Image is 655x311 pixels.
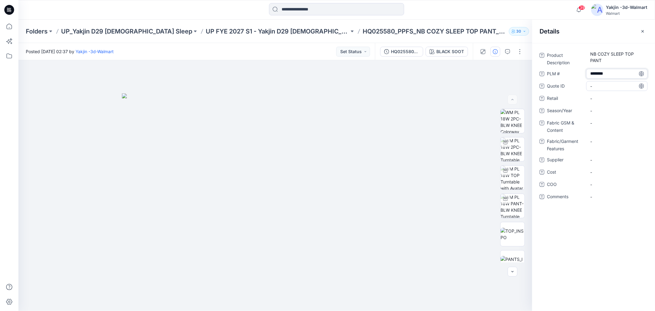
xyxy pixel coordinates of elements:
span: 39 [579,5,585,10]
a: Yakjin -3d-Walmart [76,49,114,54]
img: WM PL 18W 2PC-BLW KNEE Colorway wo Avatar [501,109,524,133]
span: Fabric GSM & Content [547,119,584,134]
span: COO [547,181,584,189]
div: BLACK SOOT [436,48,464,55]
img: eyJhbGciOiJIUzI1NiIsImtpZCI6IjAiLCJzbHQiOiJzZXMiLCJ0eXAiOiJKV1QifQ.eyJkYXRhIjp7InR5cGUiOiJzdG9yYW... [122,93,429,311]
div: HQ025580_PPFS_NB COZY SLEEP TOP PANT_PLUS [391,48,419,55]
span: - [590,194,644,200]
p: 30 [517,28,521,35]
img: avatar [591,4,603,16]
span: Product Description [547,52,584,66]
span: Supplier [547,156,584,165]
span: Season/Year [547,107,584,116]
p: HQ025580_PPFS_NB COZY SLEEP TOP PANT_PLUS [363,27,506,36]
span: - [590,157,644,163]
div: Walmart [606,11,647,16]
button: Details [490,47,500,57]
img: WM PL 18W TOP Turntable with Avatar [501,166,524,190]
span: NB COZY SLEEP TOP PANT [590,51,644,64]
h2: Details [540,28,559,35]
img: PANTS_INSPO [501,256,524,269]
span: Cost [547,168,584,177]
img: WM PL 18W 2PC-BLW KNEE Turntable with Avatar [501,137,524,161]
span: - [590,138,644,145]
button: 30 [509,27,529,36]
span: Retail [547,95,584,103]
a: UP_Yakjin D29 [DEMOGRAPHIC_DATA] Sleep [61,27,192,36]
span: - [590,83,644,89]
span: - [590,120,644,126]
span: - [590,169,644,175]
img: TOP_INSPO [501,228,524,241]
button: HQ025580_PPFS_NB COZY SLEEP TOP PANT_PLUS [380,47,423,57]
img: WM PL 18W PANT-BLW KNEE Turntable with Avatar [501,194,524,218]
a: Folders [26,27,48,36]
span: - [590,181,644,188]
span: - [590,95,644,102]
span: Quote ID [547,82,584,91]
a: UP FYE 2027 S1 - Yakjin D29 [DEMOGRAPHIC_DATA] Sleepwear [206,27,349,36]
span: - [590,108,644,114]
span: Posted [DATE] 02:37 by [26,48,114,55]
div: Yakjin -3d-Walmart [606,4,647,11]
button: BLACK SOOT [426,47,468,57]
span: Comments [547,193,584,202]
span: Fabric/Garment Features [547,138,584,152]
span: PLM # [547,70,584,79]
